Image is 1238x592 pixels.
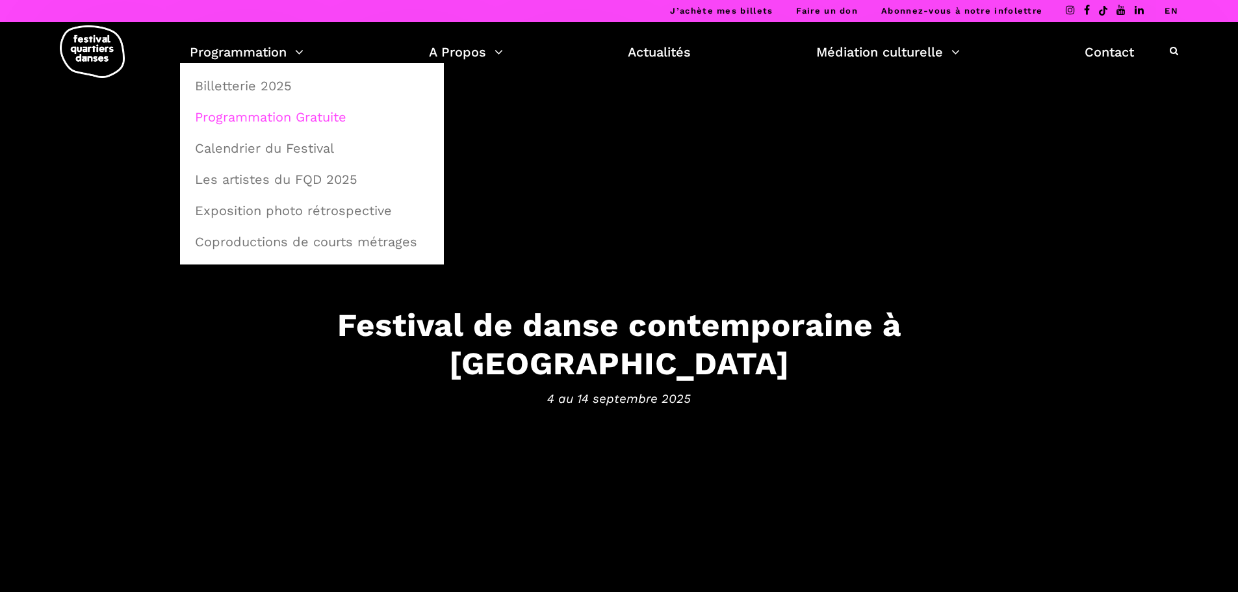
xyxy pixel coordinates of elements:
a: Actualités [628,41,691,63]
a: Calendrier du Festival [187,133,437,163]
a: Abonnez-vous à notre infolettre [881,6,1042,16]
a: Les artistes du FQD 2025 [187,164,437,194]
a: Billetterie 2025 [187,71,437,101]
img: logo-fqd-med [60,25,125,78]
a: Programmation [190,41,303,63]
a: Coproductions de courts métrages [187,227,437,257]
a: A Propos [429,41,503,63]
a: EN [1165,6,1178,16]
span: 4 au 14 septembre 2025 [216,389,1022,408]
a: J’achète mes billets [670,6,773,16]
a: Contact [1085,41,1134,63]
h3: Festival de danse contemporaine à [GEOGRAPHIC_DATA] [216,306,1022,383]
a: Programmation Gratuite [187,102,437,132]
a: Faire un don [796,6,858,16]
a: Exposition photo rétrospective [187,196,437,225]
a: Médiation culturelle [816,41,960,63]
